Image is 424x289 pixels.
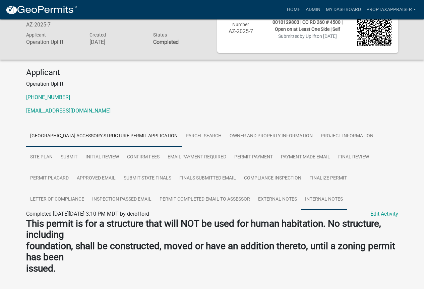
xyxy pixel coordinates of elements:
span: Status [153,32,167,38]
a: Letter of Compliance [26,189,88,210]
a: Compliance Inspection [240,168,305,189]
a: [EMAIL_ADDRESS][DOMAIN_NAME] [26,107,111,114]
h4: Applicant [26,68,398,77]
h6: Operation Uplift [26,39,80,45]
span: Created [89,32,106,38]
a: Approved Email [73,168,120,189]
strong: foundation, shall be constructed, moved or have an addition thereto, until a zoning permit has been [26,240,395,263]
p: Operation Uplift [26,80,398,88]
a: Inspection Passed Email [88,189,156,210]
a: My Dashboard [323,3,364,16]
a: Email Payment Required [164,147,230,168]
strong: This permit is for a structure that will NOT be used for human habitation. No structure, including [26,218,381,240]
img: QR code [357,12,391,46]
a: PropTaxAppraiser [364,3,419,16]
a: Confirm Fees [123,147,164,168]
a: Permit Placard [26,168,73,189]
a: Home [284,3,303,16]
span: Applicant [26,32,46,38]
h6: AZ-2025-7 [224,28,258,34]
a: Admin [303,3,323,16]
span: Completed [DATE][DATE] 3:10 PM MDT by dcrofford [26,211,149,217]
a: Payment Made Email [277,147,334,168]
strong: issued. [26,263,56,274]
a: Permit Payment [230,147,277,168]
a: Project Information [317,126,377,147]
a: [PHONE_NUMBER] [26,94,70,100]
a: Submit State Finals [120,168,175,189]
span: by Uplift [300,33,317,39]
a: Initial Review [81,147,123,168]
a: Edit Activity [370,210,398,218]
a: Parcel search [182,126,226,147]
a: Owner and Property Information [226,126,317,147]
a: External Notes [254,189,301,210]
a: [GEOGRAPHIC_DATA] Accessory Structure Permit Application [26,126,182,147]
span: Submitted on [DATE] [278,33,337,39]
h6: [DATE] [89,39,143,45]
a: Internal Notes [301,189,347,210]
strong: Completed [153,39,179,45]
a: Finals Submitted Email [175,168,240,189]
span: 0010129803 | CO RD 260 # 4500 | Open on at Least One Side | Self [272,19,343,32]
a: Site Plan [26,147,57,168]
a: Permit Completed Email to Assessor [156,189,254,210]
span: Number [232,22,249,27]
h6: AZ-2025-7 [26,21,80,28]
a: Submit [57,147,81,168]
a: Final Review [334,147,373,168]
a: Finalize Permit [305,168,351,189]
